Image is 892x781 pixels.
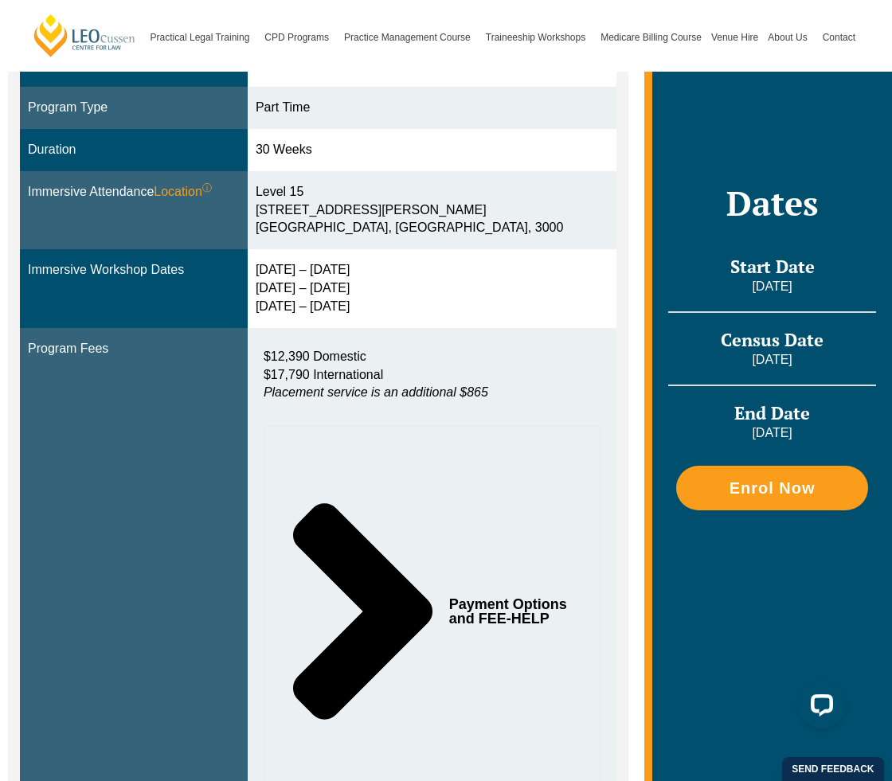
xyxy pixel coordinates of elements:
[706,3,763,72] a: Venue Hire
[202,182,212,193] sup: ⓘ
[596,3,706,72] a: Medicare Billing Course
[339,3,481,72] a: Practice Management Course
[264,368,383,381] span: $17,790 International
[730,255,815,278] span: Start Date
[28,261,240,279] div: Immersive Workshop Dates
[154,183,212,201] span: Location
[668,183,876,223] h2: Dates
[28,141,240,159] div: Duration
[256,261,608,316] div: [DATE] – [DATE] [DATE] – [DATE] [DATE] – [DATE]
[676,466,868,510] a: Enrol Now
[668,424,876,442] p: [DATE]
[763,3,817,72] a: About Us
[146,3,260,72] a: Practical Legal Training
[256,183,608,238] div: Level 15 [STREET_ADDRESS][PERSON_NAME] [GEOGRAPHIC_DATA], [GEOGRAPHIC_DATA], 3000
[28,340,240,358] div: Program Fees
[260,3,339,72] a: CPD Programs
[668,351,876,369] p: [DATE]
[28,183,240,201] div: Immersive Attendance
[449,597,573,626] span: Payment Options and FEE-HELP
[264,349,366,363] span: $12,390 Domestic
[256,99,608,117] div: Part Time
[256,141,608,159] div: 30 Weeks
[818,3,860,72] a: Contact
[264,385,488,399] em: Placement service is an additional $865
[28,99,240,117] div: Program Type
[481,3,596,72] a: Traineeship Workshops
[734,401,810,424] span: End Date
[785,674,852,741] iframe: LiveChat chat widget
[721,328,824,351] span: Census Date
[730,480,816,496] span: Enrol Now
[32,13,138,58] a: [PERSON_NAME] Centre for Law
[668,278,876,295] p: [DATE]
